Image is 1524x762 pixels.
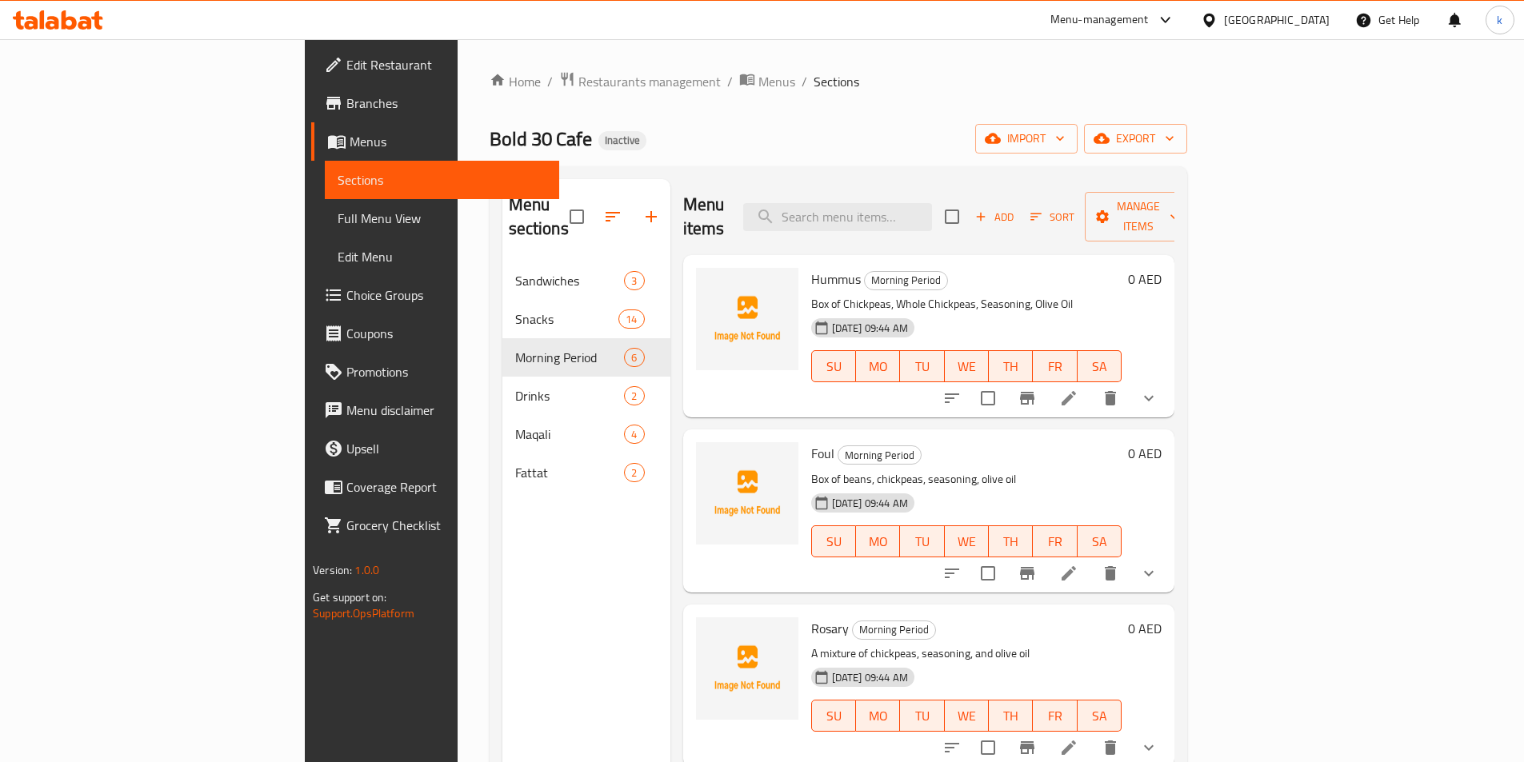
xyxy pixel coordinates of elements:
a: Grocery Checklist [311,506,559,545]
input: search [743,203,932,231]
span: Get support on: [313,587,386,608]
div: items [618,309,644,329]
span: import [988,129,1065,149]
span: 6 [625,350,643,365]
span: 3 [625,273,643,289]
div: Morning Period [515,348,625,367]
span: TH [995,704,1026,728]
a: Coupons [311,314,559,353]
button: SA [1078,525,1122,557]
span: TU [906,355,938,378]
div: items [624,271,644,290]
div: items [624,348,644,367]
span: SU [818,355,850,378]
span: Edit Menu [338,247,546,266]
span: Add [973,208,1016,226]
p: Box of Chickpeas, Whole Chickpeas, Seasoning, Olive Oil [811,294,1122,314]
span: Restaurants management [578,72,721,91]
span: 1.0.0 [354,560,379,580]
span: Menu disclaimer [346,401,546,420]
span: Select to update [971,381,1005,415]
span: Sort sections [594,197,632,236]
div: Snacks14 [502,300,670,338]
button: SU [811,700,856,732]
a: Edit menu item [1059,564,1078,583]
span: Sandwiches [515,271,625,290]
button: Add [969,205,1020,229]
span: SA [1084,355,1115,378]
button: show more [1130,554,1168,592]
button: WE [945,700,989,732]
span: Fattat [515,463,625,482]
button: Branch-specific-item [1008,554,1046,592]
div: Maqali4 [502,415,670,453]
span: WE [951,530,982,553]
span: FR [1039,530,1070,553]
span: 14 [619,312,643,327]
a: Promotions [311,353,559,391]
span: FR [1039,704,1070,728]
button: SA [1078,350,1122,382]
nav: breadcrumb [490,71,1187,92]
div: items [624,386,644,405]
button: WE [945,525,989,557]
span: Rosary [811,616,849,640]
span: Maqali [515,425,625,444]
span: MO [862,530,894,553]
a: Choice Groups [311,276,559,314]
span: Hummus [811,267,861,291]
span: 2 [625,389,643,404]
button: FR [1033,525,1077,557]
button: show more [1130,379,1168,417]
button: export [1084,124,1187,154]
button: Add section [632,197,670,236]
div: Morning Period6 [502,338,670,377]
button: TU [900,700,944,732]
span: Select section [935,200,969,233]
div: Menu-management [1050,10,1149,30]
button: import [975,124,1078,154]
div: Inactive [598,131,646,150]
li: / [727,72,733,91]
button: TU [900,525,944,557]
button: Sort [1026,205,1078,229]
span: SU [818,704,850,728]
button: FR [1033,700,1077,732]
a: Menus [739,71,795,92]
a: Support.OpsPlatform [313,603,414,624]
a: Edit Menu [325,237,559,276]
span: [DATE] 09:44 AM [826,321,914,336]
p: Box of beans, chickpeas, seasoning, olive oil [811,469,1122,489]
button: TU [900,350,944,382]
span: Morning Period [853,620,935,639]
button: SU [811,350,856,382]
span: Full Menu View [338,209,546,228]
button: SU [811,525,856,557]
button: TH [989,700,1033,732]
span: TU [906,704,938,728]
button: FR [1033,350,1077,382]
span: Inactive [598,134,646,147]
span: Branches [346,94,546,113]
span: SA [1084,530,1115,553]
span: Edit Restaurant [346,55,546,74]
span: Menus [758,72,795,91]
span: Menus [350,132,546,151]
div: Drinks2 [502,377,670,415]
span: FR [1039,355,1070,378]
span: [DATE] 09:44 AM [826,496,914,511]
span: SA [1084,704,1115,728]
span: 2 [625,465,643,481]
span: Version: [313,560,352,580]
img: Hummus [696,268,798,370]
span: Foul [811,441,834,465]
button: MO [856,525,900,557]
span: Sections [814,72,859,91]
svg: Show Choices [1139,738,1158,757]
a: Edit Restaurant [311,46,559,84]
span: Snacks [515,309,619,329]
span: TU [906,530,938,553]
span: Upsell [346,439,546,458]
